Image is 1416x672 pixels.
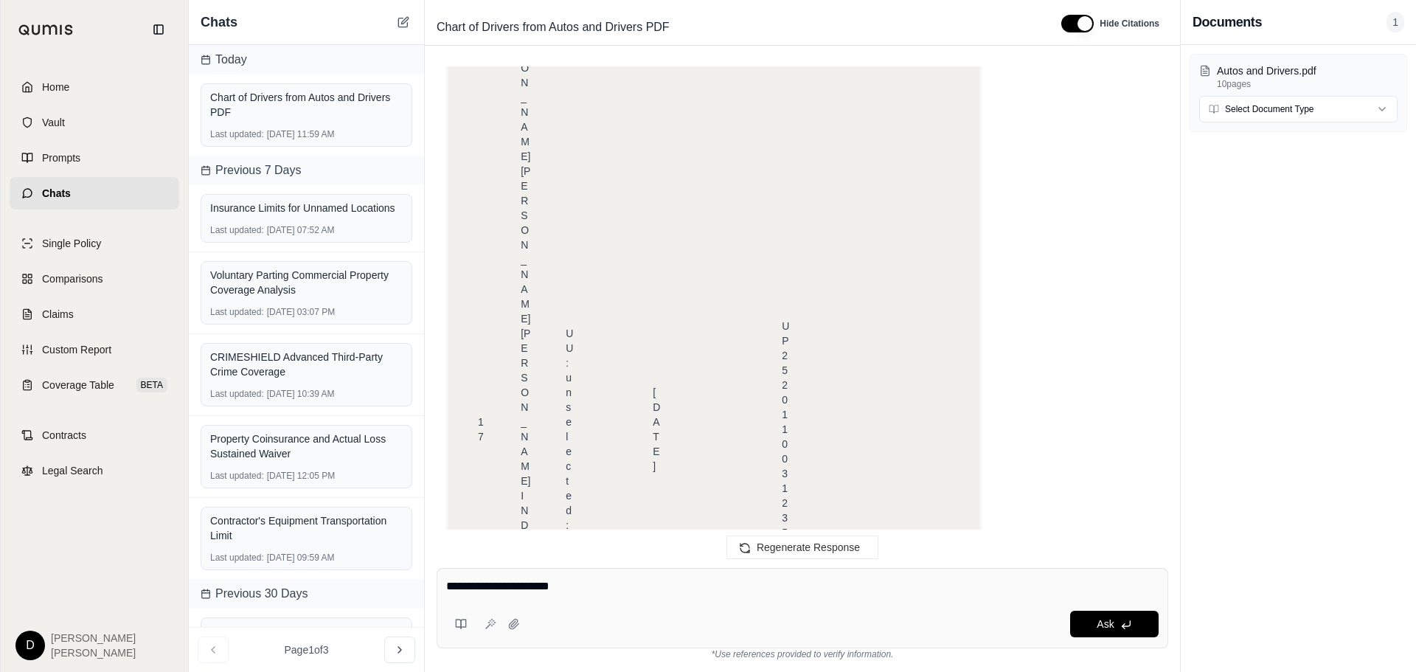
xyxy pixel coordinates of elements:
[42,186,71,201] span: Chats
[51,645,136,660] span: [PERSON_NAME]
[51,631,136,645] span: [PERSON_NAME]
[566,328,573,531] span: UU :unselected:
[42,378,114,392] span: Coverage Table
[1199,63,1398,90] button: Autos and Drivers.pdf10pages
[1386,12,1404,32] span: 1
[210,268,403,297] div: Voluntary Parting Commercial Property Coverage Analysis
[42,150,80,165] span: Prompts
[10,454,179,487] a: Legal Search
[136,378,167,392] span: BETA
[210,470,403,482] div: [DATE] 12:05 PM
[42,342,111,357] span: Custom Report
[210,224,264,236] span: Last updated:
[210,350,403,379] div: CRIMESHIELD Advanced Third-Party Crime Coverage
[10,177,179,209] a: Chats
[10,71,179,103] a: Home
[653,387,660,472] span: [DATE]
[42,271,103,286] span: Comparisons
[210,513,403,543] div: Contractor's Equipment Transportation Limit
[1097,618,1114,630] span: Ask
[437,648,1168,660] div: *Use references provided to verify information.
[42,428,86,443] span: Contracts
[189,45,424,75] div: Today
[782,320,789,538] span: UP2520110031235
[189,579,424,609] div: Previous 30 Days
[757,541,860,553] span: Regenerate Response
[147,18,170,41] button: Collapse sidebar
[210,388,264,400] span: Last updated:
[1193,12,1262,32] h3: Documents
[1217,78,1398,90] p: 10 pages
[10,263,179,295] a: Comparisons
[726,536,878,559] button: Regenerate Response
[42,80,69,94] span: Home
[42,236,101,251] span: Single Policy
[10,298,179,330] a: Claims
[189,156,424,185] div: Previous 7 Days
[210,90,403,119] div: Chart of Drivers from Autos and Drivers PDF
[10,419,179,451] a: Contracts
[42,307,74,322] span: Claims
[210,306,264,318] span: Last updated:
[42,463,103,478] span: Legal Search
[210,306,403,318] div: [DATE] 03:07 PM
[395,13,412,31] button: New Chat
[10,142,179,174] a: Prompts
[210,388,403,400] div: [DATE] 10:39 AM
[201,12,237,32] span: Chats
[210,201,403,215] div: Insurance Limits for Unnamed Locations
[10,333,179,366] a: Custom Report
[431,15,1044,39] div: Edit Title
[1100,18,1159,30] span: Hide Citations
[210,128,264,140] span: Last updated:
[1070,611,1159,637] button: Ask
[1217,63,1398,78] p: Autos and Drivers.pdf
[285,642,329,657] span: Page 1 of 3
[10,106,179,139] a: Vault
[210,432,403,461] div: Property Coinsurance and Actual Loss Sustained Waiver
[210,624,403,639] div: Identifying Trailer Units from Quote
[210,552,403,564] div: [DATE] 09:59 AM
[210,128,403,140] div: [DATE] 11:59 AM
[478,416,484,443] span: 17
[10,369,179,401] a: Coverage TableBETA
[42,115,65,130] span: Vault
[210,470,264,482] span: Last updated:
[10,227,179,260] a: Single Policy
[210,224,403,236] div: [DATE] 07:52 AM
[210,552,264,564] span: Last updated:
[15,631,45,660] div: D
[431,15,676,39] span: Chart of Drivers from Autos and Drivers PDF
[18,24,74,35] img: Qumis Logo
